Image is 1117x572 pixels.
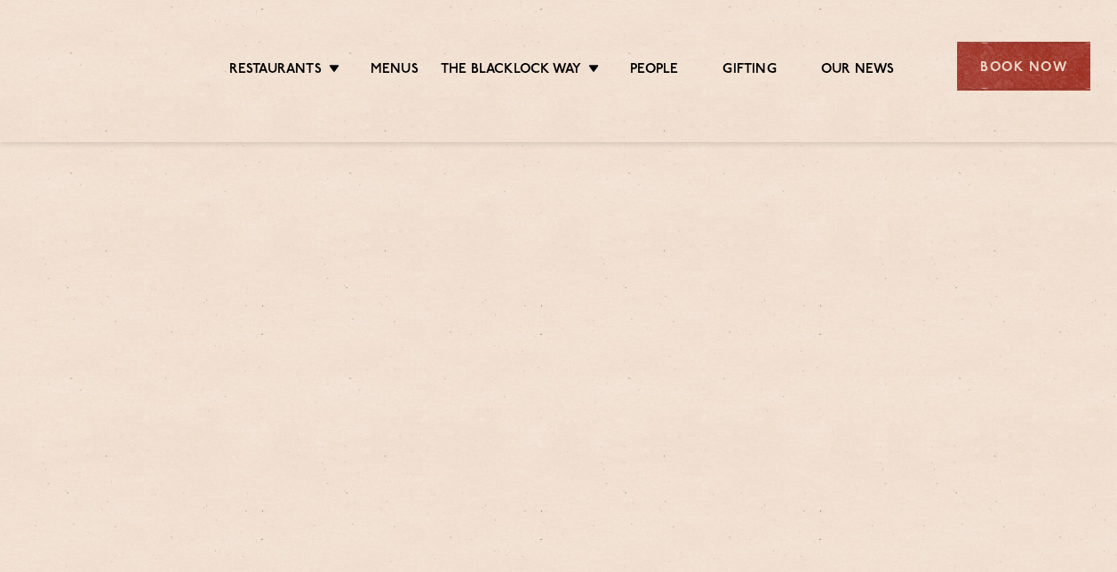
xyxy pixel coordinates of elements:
a: The Blacklock Way [441,61,581,81]
img: svg%3E [27,17,175,115]
a: Gifting [722,61,776,81]
a: Menus [371,61,419,81]
div: Book Now [957,42,1090,91]
a: Restaurants [229,61,322,81]
a: Our News [821,61,895,81]
a: People [630,61,678,81]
